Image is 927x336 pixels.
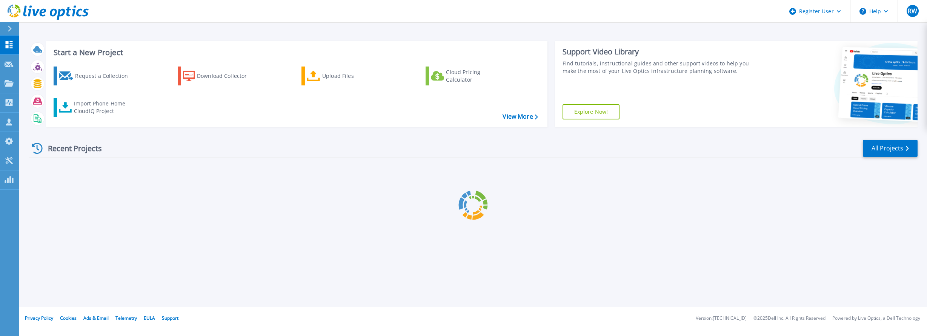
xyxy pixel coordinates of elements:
a: Support [162,315,178,321]
div: Request a Collection [75,68,135,84]
li: Version: [TECHNICAL_ID] [696,316,747,321]
li: © 2025 Dell Inc. All Rights Reserved [753,316,826,321]
a: All Projects [863,140,918,157]
a: Privacy Policy [25,315,53,321]
a: Cloud Pricing Calculator [426,67,510,85]
div: Upload Files [322,68,383,84]
div: Support Video Library [563,47,750,57]
a: EULA [144,315,155,321]
span: RW [908,8,917,14]
a: Ads & Email [83,315,109,321]
div: Recent Projects [29,139,112,158]
li: Powered by Live Optics, a Dell Technology [832,316,920,321]
a: View More [503,113,538,120]
h3: Start a New Project [54,48,538,57]
a: Request a Collection [54,67,138,85]
div: Find tutorials, instructional guides and other support videos to help you make the most of your L... [563,60,750,75]
a: Telemetry [115,315,137,321]
div: Import Phone Home CloudIQ Project [74,100,133,115]
a: Cookies [60,315,77,321]
div: Cloud Pricing Calculator [446,68,506,84]
a: Explore Now! [563,104,620,119]
a: Upload Files [301,67,386,85]
a: Download Collector [178,67,262,85]
div: Download Collector [197,68,257,84]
